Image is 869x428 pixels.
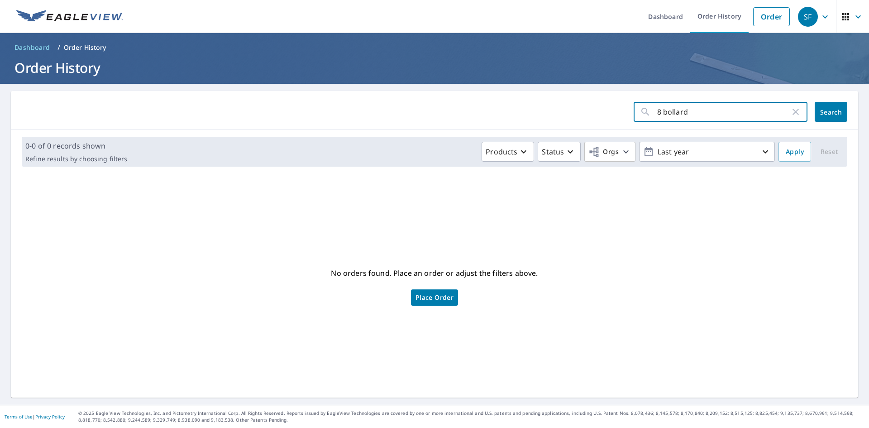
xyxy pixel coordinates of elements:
span: Dashboard [14,43,50,52]
p: 0-0 of 0 records shown [25,140,127,151]
a: Order [753,7,790,26]
button: Orgs [584,142,635,162]
li: / [57,42,60,53]
p: Status [542,146,564,157]
p: | [5,414,65,419]
p: © 2025 Eagle View Technologies, Inc. and Pictometry International Corp. All Rights Reserved. Repo... [78,410,864,423]
span: Apply [786,146,804,158]
p: Last year [654,144,760,160]
span: Place Order [415,295,454,300]
div: SF [798,7,818,27]
img: EV Logo [16,10,123,24]
nav: breadcrumb [11,40,858,55]
p: No orders found. Place an order or adjust the filters above. [331,266,538,280]
span: Search [822,108,840,116]
span: Orgs [588,146,619,158]
p: Products [486,146,517,157]
a: Terms of Use [5,414,33,420]
button: Apply [778,142,811,162]
h1: Order History [11,58,858,77]
input: Address, Report #, Claim ID, etc. [657,99,790,125]
button: Status [538,142,581,162]
p: Order History [64,43,106,52]
p: Refine results by choosing filters [25,155,127,163]
button: Products [482,142,534,162]
a: Privacy Policy [35,414,65,420]
a: Dashboard [11,40,54,55]
button: Search [815,102,847,122]
button: Last year [639,142,775,162]
a: Place Order [411,289,458,306]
